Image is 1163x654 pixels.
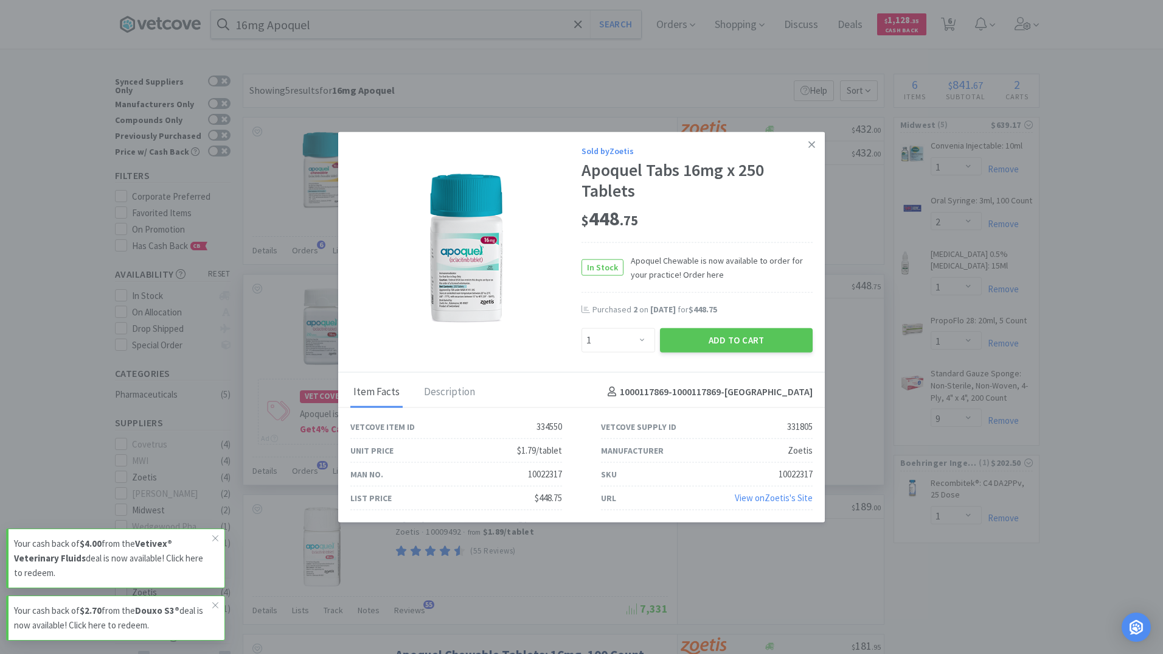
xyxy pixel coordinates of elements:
[14,603,212,633] p: Your cash back of from the deal is now available! Click here to redeem.
[779,466,813,481] div: 10022317
[592,304,813,316] div: Purchased on for
[350,443,394,457] div: Unit Price
[601,491,616,504] div: URL
[601,467,617,480] div: SKU
[787,419,813,434] div: 331805
[603,384,813,400] h4: 1000117869-1000117869 - [GEOGRAPHIC_DATA]
[581,144,813,158] div: Sold by Zoetis
[387,169,545,327] img: 2202423bdd2a4bf8a2b81be5094bd9e4_331805.png
[350,491,392,504] div: List Price
[135,605,179,616] strong: Douxo S3®
[80,538,102,549] strong: $4.00
[80,605,102,616] strong: $2.70
[581,206,638,230] span: 448
[582,260,623,275] span: In Stock
[633,304,637,315] span: 2
[650,304,676,315] span: [DATE]
[14,536,212,580] p: Your cash back of from the deal is now available! Click here to redeem.
[535,490,562,505] div: $448.75
[660,328,813,352] button: Add to Cart
[581,160,813,201] div: Apoquel Tabs 16mg x 250 Tablets
[788,443,813,457] div: Zoetis
[536,419,562,434] div: 334550
[1122,613,1151,642] div: Open Intercom Messenger
[350,420,415,433] div: Vetcove Item ID
[517,443,562,457] div: $1.79/tablet
[601,443,664,457] div: Manufacturer
[350,377,403,407] div: Item Facts
[601,420,676,433] div: Vetcove Supply ID
[689,304,717,315] span: $448.75
[620,211,638,228] span: . 75
[623,254,813,281] span: Apoquel Chewable is now available to order for your practice! Order here
[350,467,383,480] div: Man No.
[581,211,589,228] span: $
[528,466,562,481] div: 10022317
[735,491,813,503] a: View onZoetis's Site
[421,377,478,407] div: Description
